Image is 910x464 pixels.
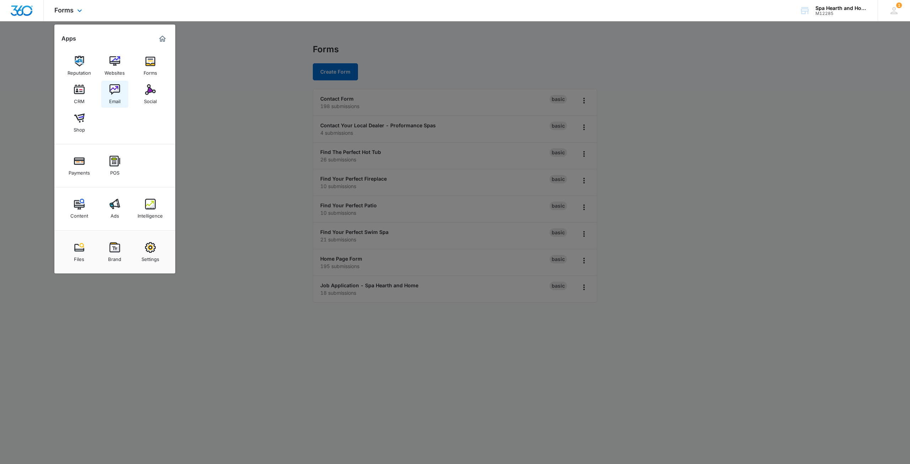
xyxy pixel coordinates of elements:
a: CRM [66,81,93,108]
div: Reputation [68,66,91,76]
a: POS [101,152,128,179]
div: POS [110,166,119,176]
div: Ads [111,209,119,219]
div: notifications count [896,2,902,8]
a: Forms [137,52,164,79]
a: Social [137,81,164,108]
div: Email [109,95,121,104]
a: Files [66,239,93,266]
a: Shop [66,109,93,136]
a: Marketing 360® Dashboard [157,33,168,44]
a: Content [66,195,93,222]
a: Brand [101,239,128,266]
span: 1 [896,2,902,8]
div: Social [144,95,157,104]
a: Payments [66,152,93,179]
a: Websites [101,52,128,79]
div: Websites [105,66,125,76]
a: Settings [137,239,164,266]
div: account id [815,11,867,16]
div: Settings [141,253,159,262]
div: Shop [74,123,85,133]
div: Brand [108,253,121,262]
div: CRM [74,95,85,104]
div: account name [815,5,867,11]
a: Ads [101,195,128,222]
h2: Apps [61,35,76,42]
span: Forms [54,6,74,14]
div: Payments [69,166,90,176]
div: Files [74,253,84,262]
div: Forms [144,66,157,76]
a: Reputation [66,52,93,79]
a: Email [101,81,128,108]
div: Intelligence [138,209,163,219]
a: Intelligence [137,195,164,222]
div: Content [70,209,88,219]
